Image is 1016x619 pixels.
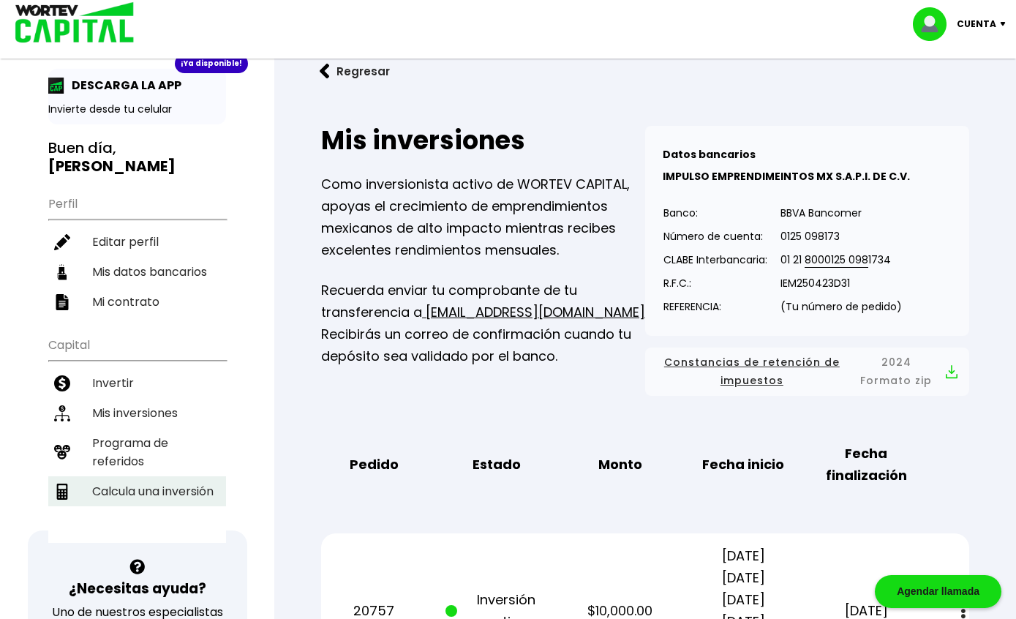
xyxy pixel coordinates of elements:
a: Mis datos bancarios [48,257,226,287]
p: Cuenta [957,13,996,35]
p: Número de cuenta: [663,225,767,247]
p: 0125 098173 [780,225,902,247]
p: 01 21 1734 [780,249,902,271]
h2: Mis inversiones [321,126,645,155]
img: recomiendanos-icon.9b8e9327.svg [54,444,70,460]
img: calculadora-icon.17d418c4.svg [54,484,70,500]
a: Mi contrato [48,287,226,317]
a: Calcula una inversión [48,476,226,506]
p: IEM250423D31 [780,272,902,294]
img: datos-icon.10cf9172.svg [54,264,70,280]
p: (Tu número de pedido) [780,296,902,318]
b: Monto [598,454,642,476]
p: Banco: [663,202,767,224]
img: flecha izquierda [320,64,330,79]
img: app-icon [48,78,64,94]
img: contrato-icon.f2db500c.svg [54,294,70,310]
h3: Buen día, [48,139,226,176]
b: IMPULSO EMPRENDIMEINTOS MX S.A.P.I. DE C.V. [663,169,910,184]
b: [PERSON_NAME] [48,156,176,176]
b: Pedido [350,454,399,476]
b: Fecha inicio [702,454,784,476]
img: invertir-icon.b3b967d7.svg [54,375,70,391]
p: REFERENCIA: [663,296,767,318]
button: Regresar [298,52,412,91]
div: ¡Ya disponible! [175,54,248,73]
p: BBVA Bancomer [780,202,902,224]
a: Editar perfil [48,227,226,257]
img: profile-image [913,7,957,41]
p: CLABE Interbancaria: [663,249,767,271]
a: Programa de referidos [48,428,226,476]
img: icon-down [996,22,1016,26]
a: Invertir [48,368,226,398]
div: Agendar llamada [875,575,1001,608]
h3: ¿Necesitas ayuda? [69,578,206,599]
p: Recuerda enviar tu comprobante de tu transferencia a Recibirás un correo de confirmación cuando t... [321,280,645,367]
b: Datos bancarios [663,147,756,162]
img: inversiones-icon.6695dc30.svg [54,405,70,421]
b: Estado [473,454,521,476]
p: DESCARGA LA APP [64,76,181,94]
img: editar-icon.952d3147.svg [54,234,70,250]
p: Invierte desde tu celular [48,102,226,117]
b: Fecha finalización [815,443,919,487]
ul: Perfil [48,187,226,317]
a: flecha izquierdaRegresar [298,52,993,91]
span: Constancias de retención de impuestos [657,353,847,390]
a: Mis inversiones [48,398,226,428]
p: Como inversionista activo de WORTEV CAPITAL, apoyas el crecimiento de emprendimientos mexicanos d... [321,173,645,261]
button: Constancias de retención de impuestos2024 Formato zip [657,353,957,390]
p: R.F.C.: [663,272,767,294]
ul: Capital [48,329,226,543]
a: [EMAIL_ADDRESS][DOMAIN_NAME] [422,303,645,321]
